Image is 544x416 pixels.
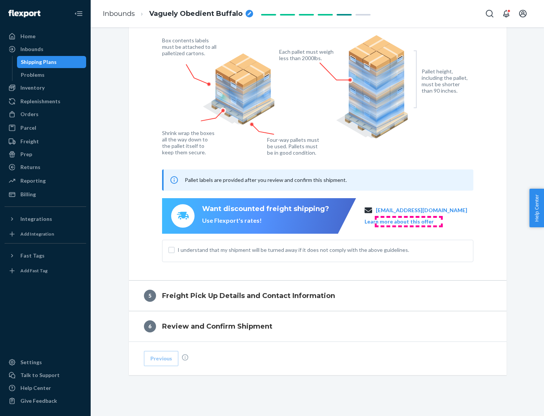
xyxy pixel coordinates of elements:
[129,311,507,341] button: 6Review and Confirm Shipment
[20,359,42,366] div: Settings
[149,9,243,19] span: Vaguely Obedient Buffalo
[178,246,467,254] span: I understand that my shipment will be turned away if it does not comply with the above guidelines.
[5,369,86,381] a: Talk to Support
[5,122,86,134] a: Parcel
[20,267,48,274] div: Add Fast Tag
[5,108,86,120] a: Orders
[5,188,86,200] a: Billing
[144,351,178,366] button: Previous
[20,384,51,392] div: Help Center
[5,148,86,160] a: Prep
[20,252,45,259] div: Fast Tags
[5,175,86,187] a: Reporting
[5,356,86,368] a: Settings
[71,6,86,21] button: Close Navigation
[20,177,46,185] div: Reporting
[499,6,514,21] button: Open notifications
[5,250,86,262] button: Fast Tags
[5,228,86,240] a: Add Integration
[129,281,507,311] button: 5Freight Pick Up Details and Contact Information
[5,30,86,42] a: Home
[529,189,544,227] button: Help Center
[20,397,57,405] div: Give Feedback
[144,320,156,332] div: 6
[5,95,86,107] a: Replenishments
[279,48,335,61] figcaption: Each pallet must weigh less than 2000lbs.
[21,71,45,79] div: Problems
[162,291,335,301] h4: Freight Pick Up Details and Contact Information
[515,6,530,21] button: Open account menu
[103,9,135,18] a: Inbounds
[162,321,272,331] h4: Review and Confirm Shipment
[168,247,175,253] input: I understand that my shipment will be turned away if it does not comply with the above guidelines.
[482,6,497,21] button: Open Search Box
[365,218,434,225] button: Learn more about this offer
[185,177,347,183] span: Pallet labels are provided after you review and confirm this shipment.
[267,137,320,156] figcaption: Four-way pallets must be used. Pallets must be in good condition.
[20,98,60,105] div: Replenishments
[202,216,329,225] div: Use Flexport's rates!
[17,56,87,68] a: Shipping Plans
[20,84,45,92] div: Inventory
[20,163,40,171] div: Returns
[8,10,40,17] img: Flexport logo
[20,45,43,53] div: Inbounds
[422,68,471,94] figcaption: Pallet height, including the pallet, must be shorter than 90 inches.
[17,69,87,81] a: Problems
[97,3,259,25] ol: breadcrumbs
[5,82,86,94] a: Inventory
[20,151,32,158] div: Prep
[162,37,218,56] figcaption: Box contents labels must be attached to all palletized cartons.
[20,215,52,223] div: Integrations
[5,161,86,173] a: Returns
[376,206,467,214] a: [EMAIL_ADDRESS][DOMAIN_NAME]
[20,110,39,118] div: Orders
[5,135,86,147] a: Freight
[202,204,329,214] div: Want discounted freight shipping?
[144,290,156,302] div: 5
[5,382,86,394] a: Help Center
[5,395,86,407] button: Give Feedback
[5,265,86,277] a: Add Fast Tag
[20,371,60,379] div: Talk to Support
[20,191,36,198] div: Billing
[5,213,86,225] button: Integrations
[5,43,86,55] a: Inbounds
[21,58,57,66] div: Shipping Plans
[162,130,216,155] figcaption: Shrink wrap the boxes all the way down to the pallet itself to keep them secure.
[20,138,39,145] div: Freight
[20,124,36,132] div: Parcel
[20,33,36,40] div: Home
[20,231,54,237] div: Add Integration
